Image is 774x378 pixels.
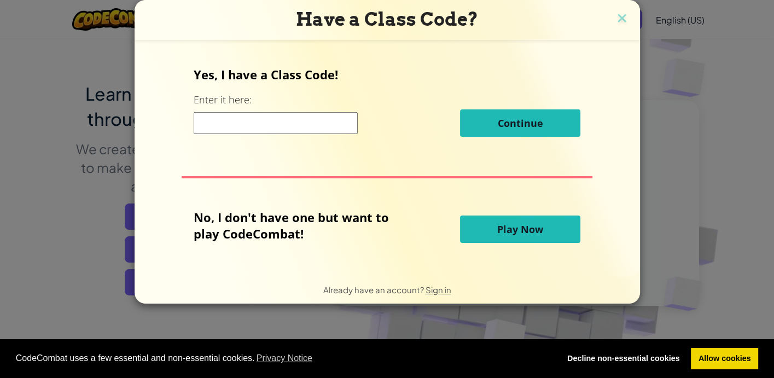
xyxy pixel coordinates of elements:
[194,209,405,242] p: No, I don't have one but want to play CodeCombat!
[691,348,758,370] a: allow cookies
[560,348,687,370] a: deny cookies
[296,8,478,30] span: Have a Class Code?
[498,117,543,130] span: Continue
[460,109,580,137] button: Continue
[426,284,451,295] a: Sign in
[194,66,580,83] p: Yes, I have a Class Code!
[194,93,252,107] label: Enter it here:
[16,350,551,367] span: CodeCombat uses a few essential and non-essential cookies.
[255,350,315,367] a: learn more about cookies
[615,11,629,27] img: close icon
[497,223,543,236] span: Play Now
[323,284,426,295] span: Already have an account?
[460,216,580,243] button: Play Now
